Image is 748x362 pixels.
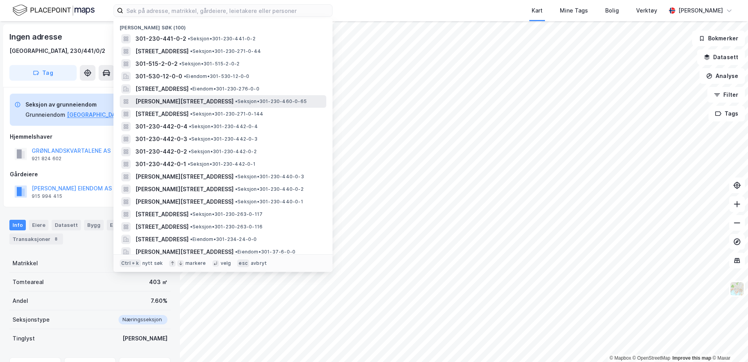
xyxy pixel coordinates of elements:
[610,355,631,361] a: Mapbox
[9,233,63,244] div: Transaksjoner
[9,31,63,43] div: Ingen adresse
[184,73,250,80] span: Eiendom • 301-530-12-0-0
[135,247,234,257] span: [PERSON_NAME][STREET_ADDRESS]
[672,355,711,361] a: Improve this map
[188,161,190,167] span: •
[708,106,745,121] button: Tags
[190,211,263,217] span: Seksjon • 301-230-263-0-117
[189,148,191,154] span: •
[189,123,191,129] span: •
[678,6,723,15] div: [PERSON_NAME]
[190,236,192,242] span: •
[135,34,186,43] span: 301-230-441-0-2
[25,100,151,109] div: Seksjon av grunneiendom
[185,260,206,266] div: markere
[707,87,745,103] button: Filter
[560,6,588,15] div: Mine Tags
[235,98,237,104] span: •
[142,260,163,266] div: nytt søk
[122,334,167,343] div: [PERSON_NAME]
[67,110,151,119] button: [GEOGRAPHIC_DATA], 230/441
[13,4,95,17] img: logo.f888ab2527a4732fd821a326f86c7f29.svg
[84,220,104,230] div: Bygg
[190,48,192,54] span: •
[189,136,191,142] span: •
[135,172,234,181] span: [PERSON_NAME][STREET_ADDRESS]
[10,132,170,141] div: Hjemmelshaver
[188,161,255,167] span: Seksjon • 301-230-442-0-1
[190,86,192,92] span: •
[190,236,257,243] span: Eiendom • 301-234-24-0-0
[123,5,332,16] input: Søk på adresse, matrikkel, gårdeiere, leietakere eller personer
[135,59,178,69] span: 301-515-2-0-2
[135,122,187,131] span: 301-230-442-0-4
[120,259,141,267] div: Ctrl + k
[52,220,81,230] div: Datasett
[692,31,745,46] button: Bokmerker
[697,49,745,65] button: Datasett
[135,147,187,156] span: 301-230-442-0-2
[699,68,745,84] button: Analyse
[135,109,189,119] span: [STREET_ADDRESS]
[52,235,60,243] div: 8
[235,186,237,192] span: •
[190,224,263,230] span: Seksjon • 301-230-263-0-116
[709,324,748,362] iframe: Chat Widget
[135,47,189,56] span: [STREET_ADDRESS]
[235,249,295,255] span: Eiendom • 301-37-6-0-0
[633,355,671,361] a: OpenStreetMap
[135,210,189,219] span: [STREET_ADDRESS]
[532,6,543,15] div: Kart
[190,48,261,54] span: Seksjon • 301-230-271-0-44
[32,156,61,162] div: 921 824 602
[235,249,237,255] span: •
[151,296,167,306] div: 7.60%
[190,224,192,230] span: •
[135,159,186,169] span: 301-230-442-0-1
[135,72,182,81] span: 301-530-12-0-0
[235,174,304,180] span: Seksjon • 301-230-440-0-3
[235,98,307,105] span: Seksjon • 301-230-460-0-65
[235,186,304,192] span: Seksjon • 301-230-440-0-2
[190,86,259,92] span: Eiendom • 301-230-276-0-0
[13,259,38,268] div: Matrikkel
[636,6,657,15] div: Verktøy
[113,18,333,33] div: [PERSON_NAME] søk (100)
[135,197,234,206] span: [PERSON_NAME][STREET_ADDRESS]
[135,222,189,232] span: [STREET_ADDRESS]
[29,220,49,230] div: Eiere
[9,65,77,81] button: Tag
[107,220,124,230] div: ESG
[221,260,231,266] div: velg
[190,211,192,217] span: •
[235,199,237,205] span: •
[190,111,192,117] span: •
[135,134,187,144] span: 301-230-442-0-3
[179,61,182,67] span: •
[235,199,303,205] span: Seksjon • 301-230-440-0-1
[730,281,744,296] img: Z
[251,260,267,266] div: avbryt
[13,334,35,343] div: Tinglyst
[9,220,26,230] div: Info
[189,148,257,155] span: Seksjon • 301-230-442-0-2
[135,84,189,94] span: [STREET_ADDRESS]
[13,315,50,324] div: Seksjonstype
[135,235,189,244] span: [STREET_ADDRESS]
[13,277,44,287] div: Tomteareal
[149,277,167,287] div: 403 ㎡
[188,36,190,42] span: •
[9,46,105,56] div: [GEOGRAPHIC_DATA], 230/441/0/2
[237,259,249,267] div: esc
[179,61,239,67] span: Seksjon • 301-515-2-0-2
[135,97,234,106] span: [PERSON_NAME][STREET_ADDRESS]
[188,36,255,42] span: Seksjon • 301-230-441-0-2
[25,110,65,119] div: Grunneiendom
[10,170,170,179] div: Gårdeiere
[13,296,28,306] div: Andel
[235,174,237,179] span: •
[135,185,234,194] span: [PERSON_NAME][STREET_ADDRESS]
[189,136,257,142] span: Seksjon • 301-230-442-0-3
[184,73,186,79] span: •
